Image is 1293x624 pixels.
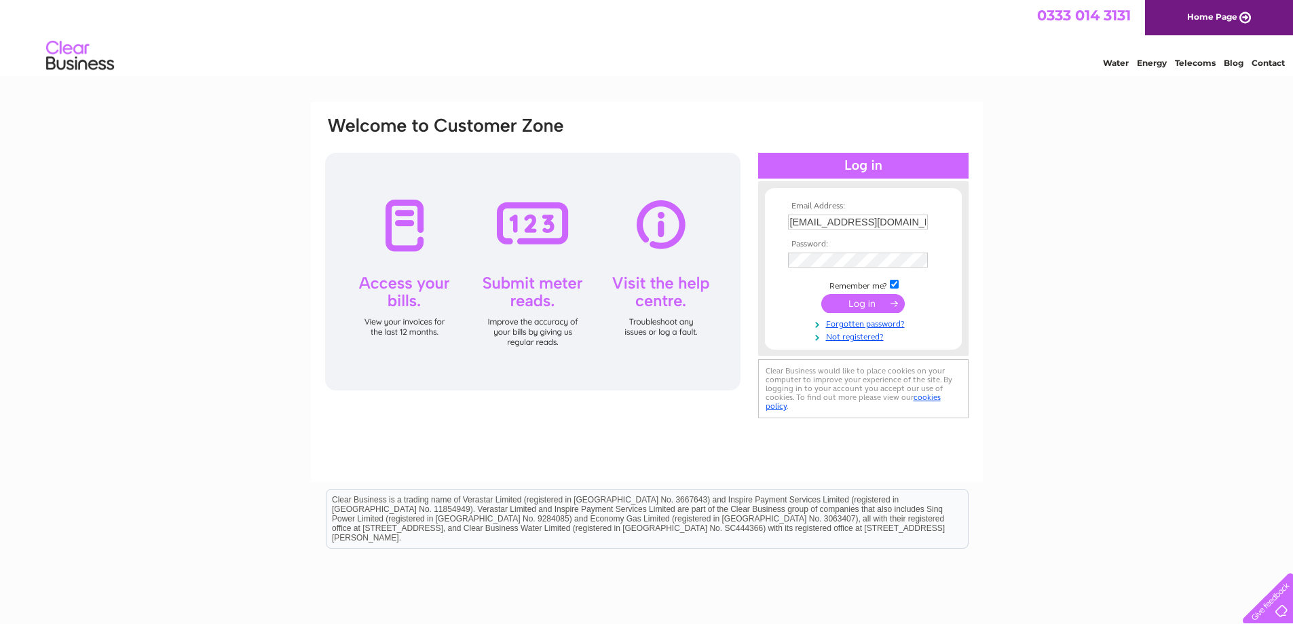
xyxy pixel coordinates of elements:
[785,278,942,291] td: Remember me?
[326,7,968,66] div: Clear Business is a trading name of Verastar Limited (registered in [GEOGRAPHIC_DATA] No. 3667643...
[788,329,942,342] a: Not registered?
[1224,58,1243,68] a: Blog
[766,392,941,411] a: cookies policy
[45,35,115,77] img: logo.png
[1103,58,1129,68] a: Water
[1137,58,1167,68] a: Energy
[1037,7,1131,24] a: 0333 014 3131
[785,202,942,211] th: Email Address:
[1175,58,1216,68] a: Telecoms
[785,240,942,249] th: Password:
[788,316,942,329] a: Forgotten password?
[1252,58,1285,68] a: Contact
[821,294,905,313] input: Submit
[758,359,969,418] div: Clear Business would like to place cookies on your computer to improve your experience of the sit...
